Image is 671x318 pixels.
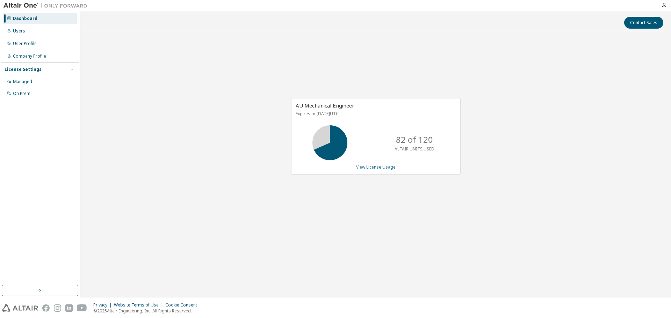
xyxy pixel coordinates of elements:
[3,2,91,9] img: Altair One
[2,304,38,312] img: altair_logo.svg
[396,134,433,146] p: 82 of 120
[77,304,87,312] img: youtube.svg
[54,304,61,312] img: instagram.svg
[42,304,50,312] img: facebook.svg
[296,111,454,117] p: Expires on [DATE] UTC
[13,53,46,59] div: Company Profile
[13,41,37,46] div: User Profile
[165,302,201,308] div: Cookie Consent
[65,304,73,312] img: linkedin.svg
[114,302,165,308] div: Website Terms of Use
[13,91,30,96] div: On Prem
[93,308,201,314] p: © 2025 Altair Engineering, Inc. All Rights Reserved.
[624,17,663,29] button: Contact Sales
[356,164,396,170] a: View License Usage
[5,67,42,72] div: License Settings
[395,146,434,152] p: ALTAIR UNITS USED
[93,302,114,308] div: Privacy
[296,102,354,109] span: AU Mechanical Engineer
[13,28,25,34] div: Users
[13,16,37,21] div: Dashboard
[13,79,32,84] div: Managed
